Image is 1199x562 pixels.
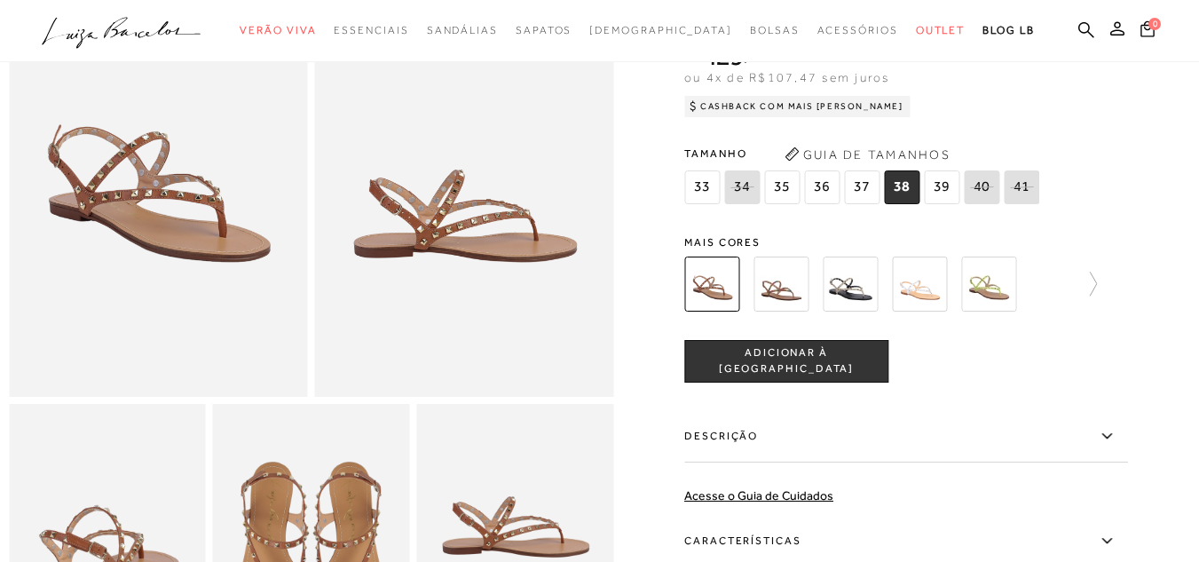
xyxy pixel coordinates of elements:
span: ADICIONAR À [GEOGRAPHIC_DATA] [685,345,887,376]
a: noSubCategoriesText [427,14,498,47]
span: 41 [1004,170,1039,204]
span: Essenciais [334,24,408,36]
a: Acesse o Guia de Cuidados [684,488,833,503]
div: Cashback com Mais [PERSON_NAME] [684,96,911,117]
img: SANDÁLIA RASTEIRA EM COURO OFF WHITE COM TACHINHAS [823,257,878,312]
span: Verão Viva [240,24,316,36]
button: ADICIONAR À [GEOGRAPHIC_DATA] [684,340,888,383]
a: noSubCategoriesText [916,14,966,47]
span: Sapatos [516,24,572,36]
span: 35 [764,170,800,204]
span: [DEMOGRAPHIC_DATA] [589,24,732,36]
span: 0 [1148,18,1161,30]
label: Descrição [684,411,1128,463]
a: noSubCategoriesText [589,14,732,47]
a: noSubCategoriesText [750,14,800,47]
button: Guia de Tamanhos [778,140,956,169]
span: Acessórios [817,24,898,36]
i: , [744,48,764,64]
img: SANDÁLIA RASTEIRA EM COURO CARAMELO COM TACHINHAS [684,257,739,312]
a: noSubCategoriesText [516,14,572,47]
img: SANDÁLIA RASTEIRA EM COURO CASTANHO COM TACHINHAS [753,257,809,312]
a: noSubCategoriesText [240,14,316,47]
span: BLOG LB [982,24,1034,36]
img: SANDÁLIA RASTEIRA EM COURO PRATA COM TACHINHAS [892,257,947,312]
span: 33 [684,170,720,204]
span: 37 [844,170,880,204]
span: Mais cores [684,237,1128,248]
span: 39 [924,170,959,204]
img: SANDÁLIA RASTEIRA EM COURO VERDE PERIDOT COM TACHINHAS [961,257,1016,312]
span: Bolsas [750,24,800,36]
a: BLOG LB [982,14,1034,47]
a: noSubCategoriesText [334,14,408,47]
span: Tamanho [684,140,1044,167]
span: 40 [964,170,999,204]
span: Outlet [916,24,966,36]
span: Sandálias [427,24,498,36]
span: 34 [724,170,760,204]
span: ou 4x de R$107,47 sem juros [684,70,889,84]
span: 38 [884,170,919,204]
span: 36 [804,170,840,204]
button: 0 [1135,20,1160,44]
a: noSubCategoriesText [817,14,898,47]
